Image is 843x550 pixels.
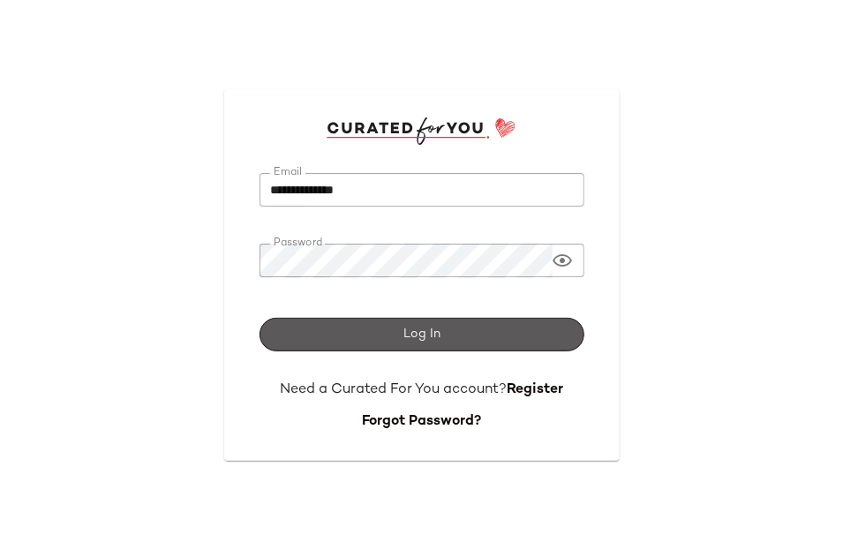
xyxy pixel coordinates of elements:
[362,414,481,429] a: Forgot Password?
[403,328,440,342] span: Log In
[507,382,563,397] a: Register
[327,117,516,144] img: cfy_login_logo.DGdB1djN.svg
[280,382,507,397] span: Need a Curated For You account?
[260,318,584,351] button: Log In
